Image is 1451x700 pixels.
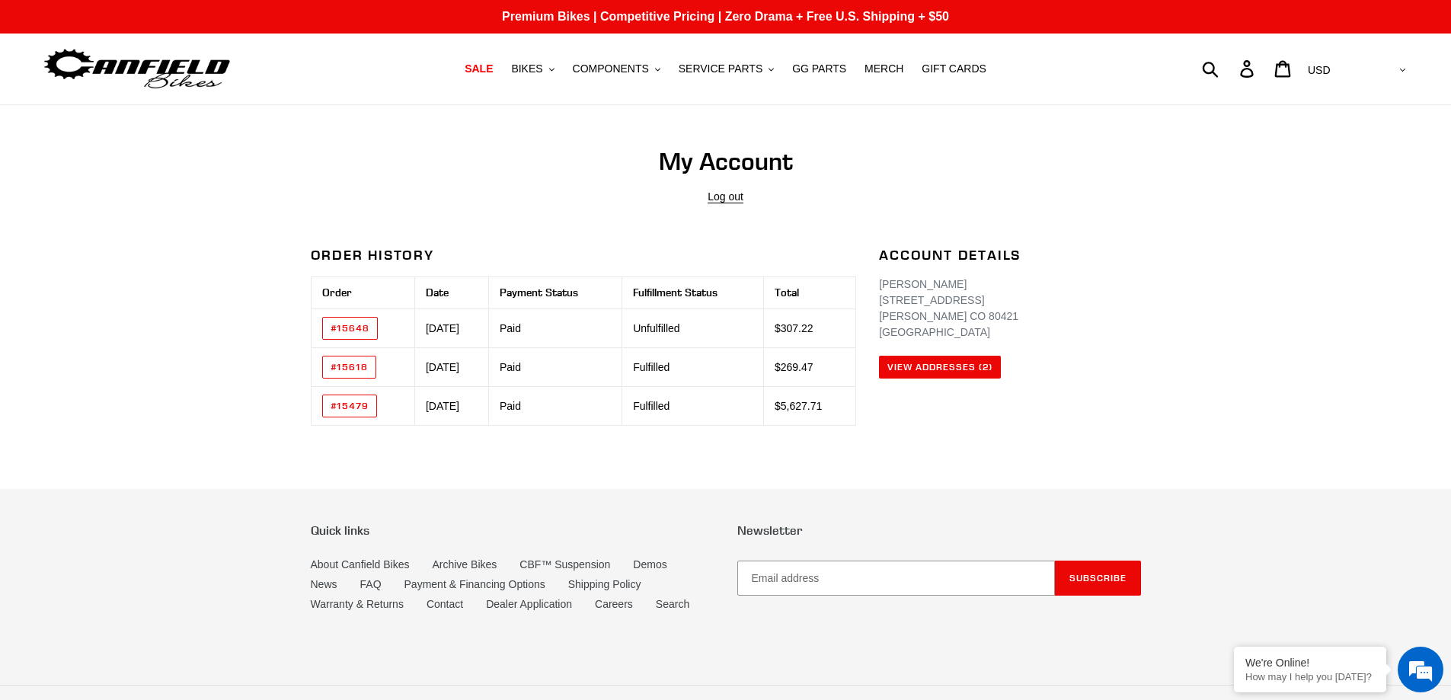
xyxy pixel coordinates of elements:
[427,598,463,610] a: Contact
[426,361,459,373] time: [DATE]
[1245,657,1375,669] div: We're Online!
[656,598,689,610] a: Search
[426,322,459,334] time: [DATE]
[622,387,764,426] td: Fulfilled
[792,62,846,75] span: GG PARTS
[311,277,414,309] th: Order
[785,59,854,79] a: GG PARTS
[1055,561,1141,596] button: Subscribe
[737,523,1141,538] p: Newsletter
[488,277,622,309] th: Payment Status
[404,578,545,590] a: Payment & Financing Options
[360,578,382,590] a: FAQ
[432,558,497,571] a: Archive Bikes
[311,578,337,590] a: News
[311,523,714,538] p: Quick links
[511,62,542,75] span: BIKES
[622,277,764,309] th: Fulfillment Status
[595,598,633,610] a: Careers
[679,62,762,75] span: SERVICE PARTS
[763,348,855,387] td: $269.47
[708,190,743,203] a: Log out
[322,395,378,417] a: Order number #15479
[42,45,232,93] img: Canfield Bikes
[879,276,1140,340] p: [PERSON_NAME] [STREET_ADDRESS] [PERSON_NAME] CO 80421 [GEOGRAPHIC_DATA]
[865,62,903,75] span: MERCH
[857,59,911,79] a: MERCH
[426,400,459,412] time: [DATE]
[737,561,1055,596] input: Email address
[922,62,986,75] span: GIFT CARDS
[311,558,410,571] a: About Canfield Bikes
[486,598,572,610] a: Dealer Application
[763,277,855,309] th: Total
[763,387,855,426] td: $5,627.71
[568,578,641,590] a: Shipping Policy
[671,59,781,79] button: SERVICE PARTS
[414,277,488,309] th: Date
[503,59,561,79] button: BIKES
[311,247,857,264] h2: Order History
[1245,671,1375,682] p: How may I help you today?
[622,348,764,387] td: Fulfilled
[488,348,622,387] td: Paid
[322,317,379,340] a: Order number #15648
[914,59,994,79] a: GIFT CARDS
[519,558,610,571] a: CBF™ Suspension
[622,309,764,348] td: Unfulfilled
[311,147,1141,176] h1: My Account
[465,62,493,75] span: SALE
[1069,572,1127,583] span: Subscribe
[879,247,1140,264] h2: Account Details
[311,598,404,610] a: Warranty & Returns
[1210,52,1249,85] input: Search
[322,356,377,379] a: Order number #15618
[457,59,500,79] a: SALE
[488,387,622,426] td: Paid
[573,62,649,75] span: COMPONENTS
[488,309,622,348] td: Paid
[879,356,1001,379] a: View Addresses (2)
[763,309,855,348] td: $307.22
[565,59,668,79] button: COMPONENTS
[633,558,666,571] a: Demos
